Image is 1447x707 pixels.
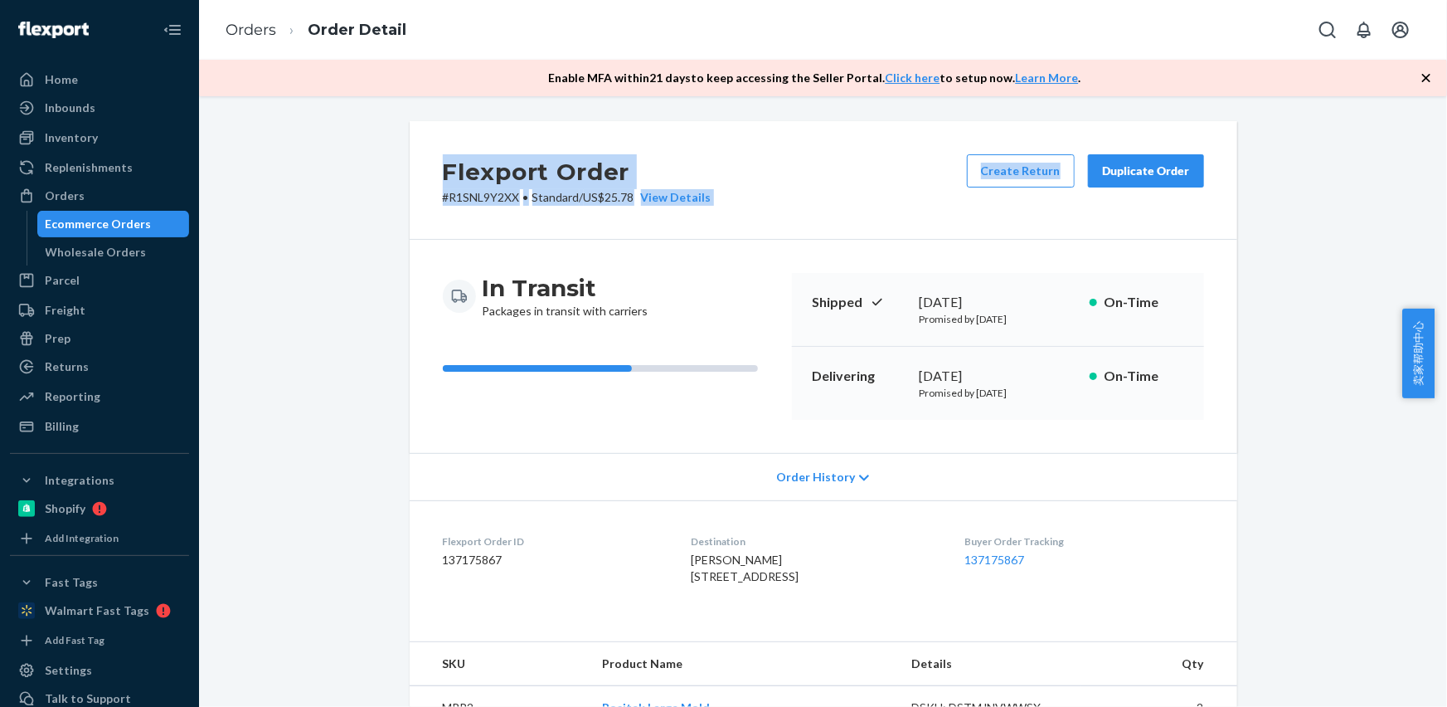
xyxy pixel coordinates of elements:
button: 卖家帮助中心 [1402,309,1435,398]
div: Prep [45,330,70,347]
div: Walmart Fast Tags [45,602,149,619]
a: Orders [226,21,276,39]
div: Ecommerce Orders [46,216,152,232]
a: Ecommerce Orders [37,211,190,237]
a: Parcel [10,267,189,294]
a: Reporting [10,383,189,410]
a: 137175867 [964,553,1024,567]
div: Inventory [45,129,98,146]
button: Open notifications [1347,13,1381,46]
p: Delivering [812,367,906,386]
button: Open account menu [1384,13,1417,46]
a: Orders [10,183,189,209]
a: Add Integration [10,529,189,549]
div: [DATE] [920,293,1076,312]
p: On-Time [1104,293,1184,312]
a: Replenishments [10,154,189,181]
button: Integrations [10,467,189,494]
div: Talk to Support [45,690,131,707]
p: On-Time [1104,367,1184,386]
div: Reporting [45,388,100,405]
a: Freight [10,297,189,324]
dt: Buyer Order Tracking [964,534,1203,549]
div: [DATE] [920,367,1076,386]
a: Prep [10,325,189,352]
dt: Destination [691,534,938,549]
div: Parcel [45,272,80,289]
div: Wholesale Orders [46,244,147,261]
p: # R1SNL9Y2XX / US$25.78 [443,189,711,206]
th: Product Name [589,642,898,686]
th: Qty [1080,642,1237,686]
h2: Flexport Order [443,154,711,189]
span: • [523,190,529,204]
div: Settings [45,662,92,679]
a: Inventory [10,124,189,151]
img: Flexport logo [18,22,89,38]
div: Integrations [45,472,114,489]
div: Orders [45,188,85,204]
a: Learn More [1016,71,1079,85]
div: Add Fast Tag [45,633,104,647]
div: Returns [45,358,89,375]
a: Home [10,66,189,93]
th: Details [898,642,1080,686]
button: Fast Tags [10,569,189,596]
span: [PERSON_NAME] [STREET_ADDRESS] [691,553,799,583]
a: Click here [886,71,940,85]
th: SKU [410,642,589,686]
div: Billing [45,418,79,435]
div: Fast Tags [45,574,98,591]
div: Add Integration [45,531,119,545]
dd: 137175867 [443,552,664,568]
a: Shopify [10,495,189,522]
button: Close Navigation [156,13,189,46]
div: Duplicate Order [1102,163,1190,179]
ol: breadcrumbs [212,6,420,55]
button: View Details [634,189,711,206]
div: Inbounds [45,100,95,116]
a: Wholesale Orders [37,239,190,266]
span: Standard [532,190,580,204]
a: Settings [10,657,189,684]
div: Shopify [45,500,85,517]
p: Promised by [DATE] [920,312,1076,326]
button: Create Return [967,154,1075,188]
a: Walmart Fast Tags [10,597,189,624]
a: Returns [10,353,189,380]
div: Freight [45,302,85,319]
button: Open Search Box [1311,13,1344,46]
a: Inbounds [10,95,189,121]
h3: In Transit [483,273,648,303]
p: Shipped [812,293,906,312]
div: Home [45,71,78,88]
a: Add Fast Tag [10,631,189,651]
a: Order Detail [308,21,406,39]
p: Promised by [DATE] [920,386,1076,400]
button: Duplicate Order [1088,154,1204,188]
dt: Flexport Order ID [443,534,664,549]
p: Enable MFA within 21 days to keep accessing the Seller Portal. to setup now. . [549,70,1081,86]
span: Order History [776,469,855,485]
a: Billing [10,413,189,440]
div: Packages in transit with carriers [483,273,648,319]
div: Replenishments [45,159,133,176]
